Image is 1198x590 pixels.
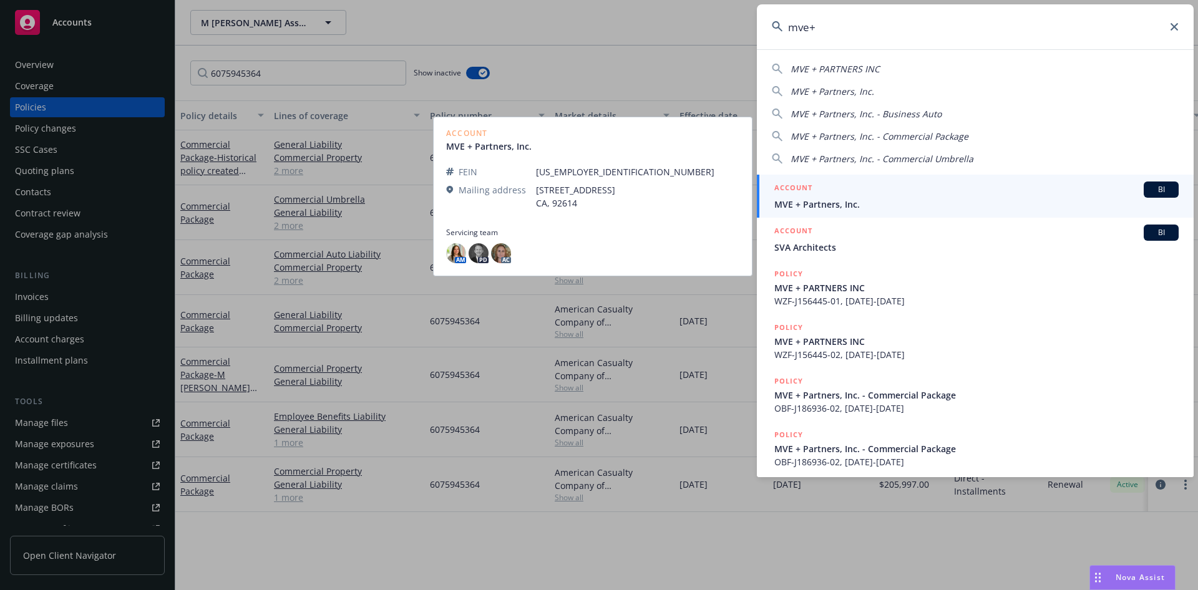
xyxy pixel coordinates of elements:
[1090,566,1106,589] div: Drag to move
[774,375,803,387] h5: POLICY
[791,85,874,97] span: MVE + Partners, Inc.
[791,63,880,75] span: MVE + PARTNERS INC
[774,268,803,280] h5: POLICY
[757,4,1194,49] input: Search...
[757,218,1194,261] a: ACCOUNTBISVA Architects
[774,428,803,441] h5: POLICY
[757,261,1194,314] a: POLICYMVE + PARTNERS INCWZF-J156445-01, [DATE]-[DATE]
[757,422,1194,475] a: POLICYMVE + Partners, Inc. - Commercial PackageOBF-J186936-02, [DATE]-[DATE]
[774,321,803,334] h5: POLICY
[774,281,1179,294] span: MVE + PARTNERS INC
[791,153,973,165] span: MVE + Partners, Inc. - Commercial Umbrella
[774,455,1179,468] span: OBF-J186936-02, [DATE]-[DATE]
[757,175,1194,218] a: ACCOUNTBIMVE + Partners, Inc.
[774,294,1179,307] span: WZF-J156445-01, [DATE]-[DATE]
[774,198,1179,211] span: MVE + Partners, Inc.
[774,389,1179,402] span: MVE + Partners, Inc. - Commercial Package
[791,130,968,142] span: MVE + Partners, Inc. - Commercial Package
[1116,572,1165,583] span: Nova Assist
[791,108,942,120] span: MVE + Partners, Inc. - Business Auto
[757,368,1194,422] a: POLICYMVE + Partners, Inc. - Commercial PackageOBF-J186936-02, [DATE]-[DATE]
[774,181,812,196] h5: ACCOUNT
[1089,565,1176,590] button: Nova Assist
[1149,227,1174,238] span: BI
[774,335,1179,348] span: MVE + PARTNERS INC
[774,402,1179,415] span: OBF-J186936-02, [DATE]-[DATE]
[1149,184,1174,195] span: BI
[757,314,1194,368] a: POLICYMVE + PARTNERS INCWZF-J156445-02, [DATE]-[DATE]
[774,241,1179,254] span: SVA Architects
[774,348,1179,361] span: WZF-J156445-02, [DATE]-[DATE]
[774,442,1179,455] span: MVE + Partners, Inc. - Commercial Package
[774,225,812,239] h5: ACCOUNT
